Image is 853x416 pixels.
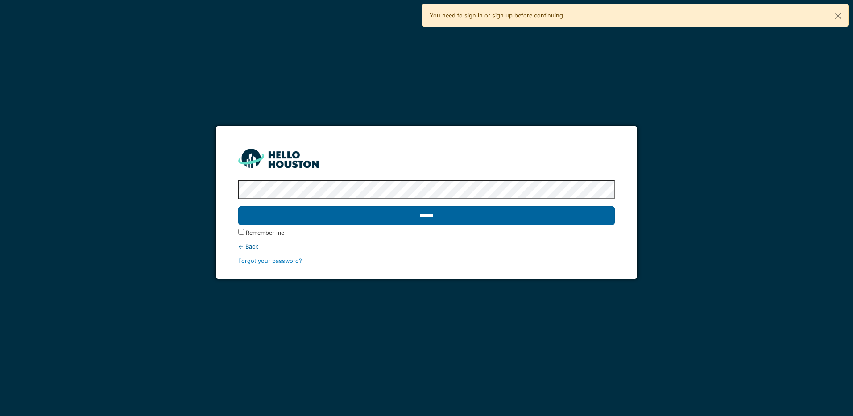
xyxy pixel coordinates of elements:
label: Remember me [246,229,284,237]
a: Forgot your password? [238,258,302,264]
img: HH_line-BYnF2_Hg.png [238,149,319,168]
div: ← Back [238,242,614,251]
button: Close [828,4,848,28]
div: You need to sign in or sign up before continuing. [422,4,849,27]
